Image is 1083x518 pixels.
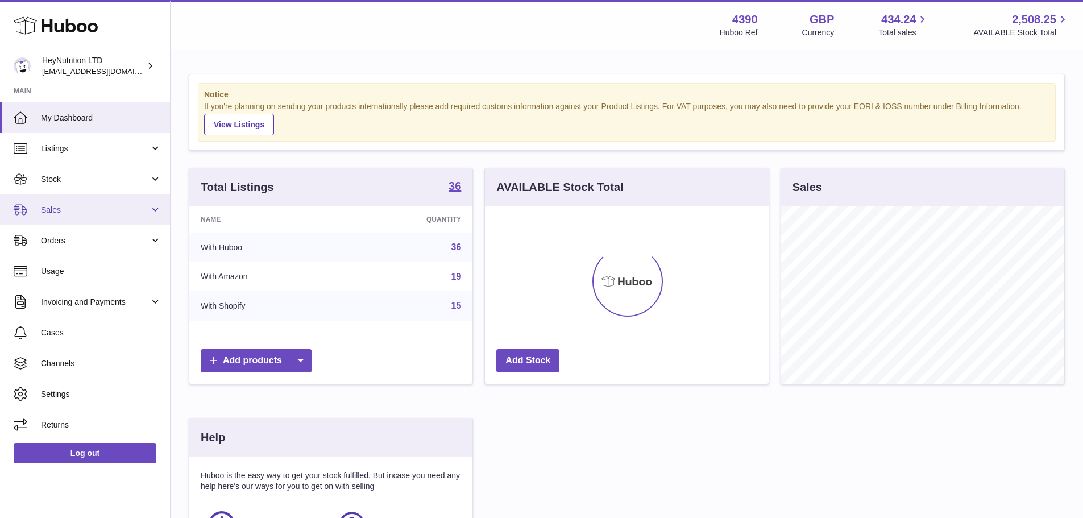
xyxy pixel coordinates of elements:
p: Huboo is the easy way to get your stock fulfilled. But incase you need any help here's our ways f... [201,470,461,492]
a: Log out [14,443,156,463]
strong: Notice [204,89,1049,100]
strong: 36 [449,180,461,192]
span: Orders [41,235,150,246]
a: Add products [201,349,312,372]
a: Add Stock [496,349,559,372]
a: 36 [449,180,461,194]
span: 434.24 [881,12,916,27]
span: Listings [41,143,150,154]
td: With Amazon [189,262,345,292]
span: Stock [41,174,150,185]
th: Quantity [345,206,473,233]
span: [EMAIL_ADDRESS][DOMAIN_NAME] [42,67,167,76]
h3: Sales [792,180,822,195]
span: Returns [41,420,161,430]
span: Channels [41,358,161,369]
a: 434.24 Total sales [878,12,929,38]
span: Sales [41,205,150,216]
span: Cases [41,328,161,338]
div: HeyNutrition LTD [42,55,144,77]
a: 36 [451,242,462,252]
a: 19 [451,272,462,281]
th: Name [189,206,345,233]
a: 15 [451,301,462,310]
td: With Huboo [189,233,345,262]
span: Usage [41,266,161,277]
h3: Help [201,430,225,445]
h3: Total Listings [201,180,274,195]
div: If you're planning on sending your products internationally please add required customs informati... [204,101,1049,135]
span: 2,508.25 [1012,12,1056,27]
img: info@heynutrition.com [14,57,31,74]
a: 2,508.25 AVAILABLE Stock Total [973,12,1069,38]
div: Currency [802,27,835,38]
div: Huboo Ref [720,27,758,38]
span: AVAILABLE Stock Total [973,27,1069,38]
h3: AVAILABLE Stock Total [496,180,623,195]
span: Total sales [878,27,929,38]
span: Invoicing and Payments [41,297,150,308]
span: Settings [41,389,161,400]
strong: 4390 [732,12,758,27]
span: My Dashboard [41,113,161,123]
a: View Listings [204,114,274,135]
strong: GBP [810,12,834,27]
td: With Shopify [189,291,345,321]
